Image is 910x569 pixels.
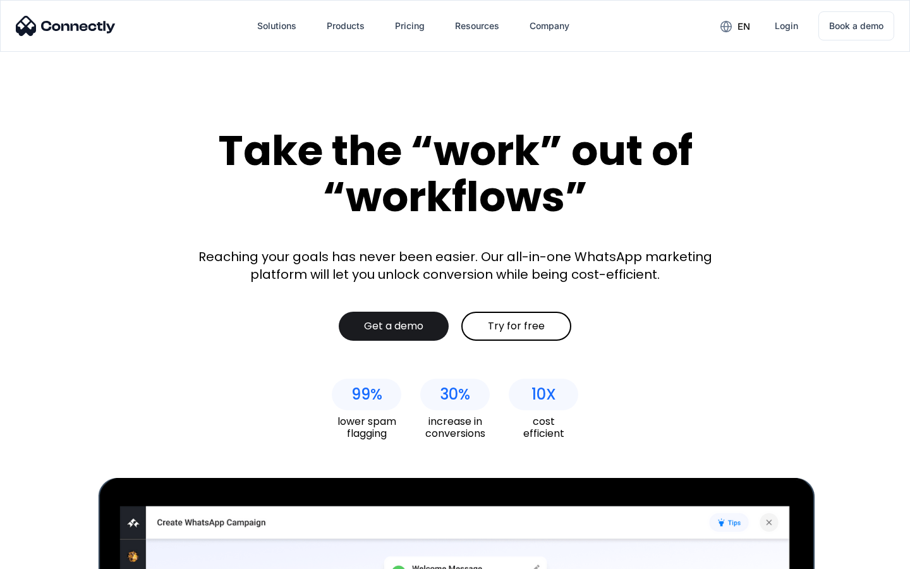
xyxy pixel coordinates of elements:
[171,128,739,219] div: Take the “work” out of “workflows”
[531,386,556,403] div: 10X
[25,547,76,565] ul: Language list
[257,17,296,35] div: Solutions
[327,17,365,35] div: Products
[461,312,571,341] a: Try for free
[351,386,382,403] div: 99%
[509,415,578,439] div: cost efficient
[530,17,569,35] div: Company
[440,386,470,403] div: 30%
[818,11,894,40] a: Book a demo
[737,18,750,35] div: en
[455,17,499,35] div: Resources
[190,248,720,283] div: Reaching your goals has never been easier. Our all-in-one WhatsApp marketing platform will let yo...
[364,320,423,333] div: Get a demo
[775,17,798,35] div: Login
[339,312,449,341] a: Get a demo
[488,320,545,333] div: Try for free
[16,16,116,36] img: Connectly Logo
[395,17,425,35] div: Pricing
[332,415,401,439] div: lower spam flagging
[385,11,435,41] a: Pricing
[420,415,490,439] div: increase in conversions
[765,11,808,41] a: Login
[13,547,76,565] aside: Language selected: English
